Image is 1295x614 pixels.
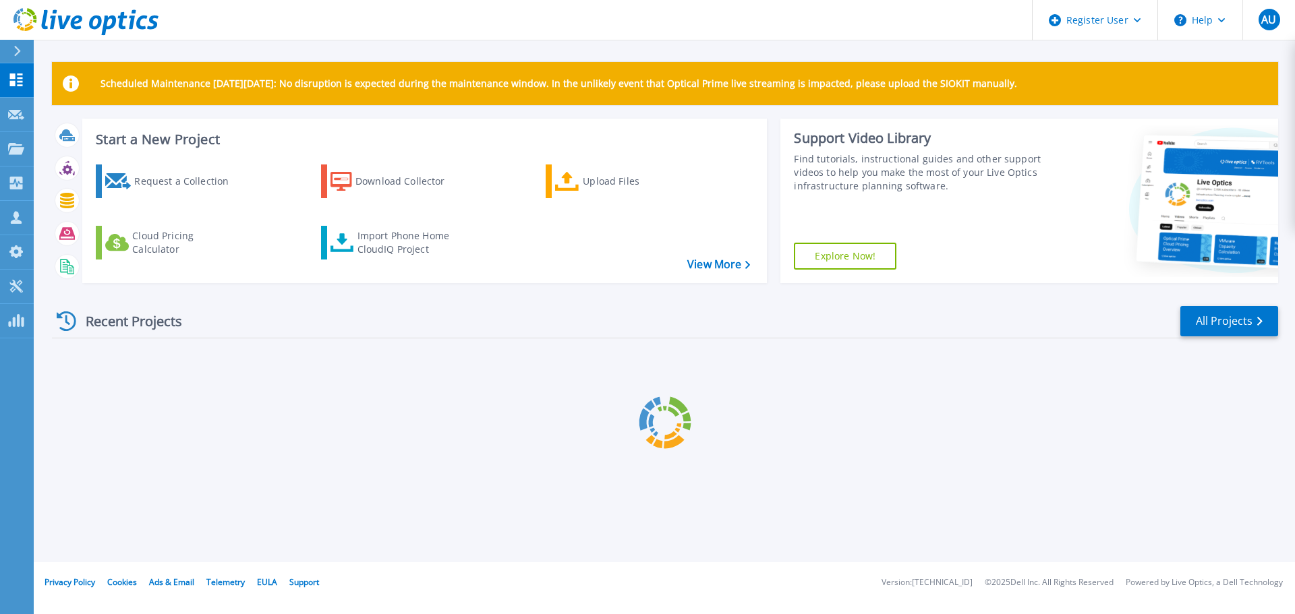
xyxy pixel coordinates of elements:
a: Download Collector [321,164,471,198]
li: Version: [TECHNICAL_ID] [882,578,973,587]
a: Request a Collection [96,164,246,198]
div: Upload Files [583,168,691,195]
a: View More [687,258,750,271]
div: Download Collector [355,168,463,195]
a: All Projects [1180,306,1278,336]
div: Find tutorials, instructional guides and other support videos to help you make the most of your L... [794,152,1047,193]
a: Support [289,576,319,588]
a: Privacy Policy [45,576,95,588]
p: Scheduled Maintenance [DATE][DATE]: No disruption is expected during the maintenance window. In t... [100,78,1017,89]
div: Support Video Library [794,129,1047,147]
a: Cloud Pricing Calculator [96,226,246,259]
span: AU [1261,14,1276,25]
div: Cloud Pricing Calculator [132,229,240,256]
div: Request a Collection [134,168,242,195]
a: Telemetry [206,576,245,588]
a: Upload Files [546,164,696,198]
li: © 2025 Dell Inc. All Rights Reserved [985,578,1114,587]
div: Recent Projects [52,305,200,338]
a: Explore Now! [794,243,896,270]
li: Powered by Live Optics, a Dell Technology [1126,578,1283,587]
a: Cookies [107,576,137,588]
h3: Start a New Project [96,132,750,147]
a: EULA [257,576,277,588]
a: Ads & Email [149,576,194,588]
div: Import Phone Home CloudIQ Project [357,229,463,256]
